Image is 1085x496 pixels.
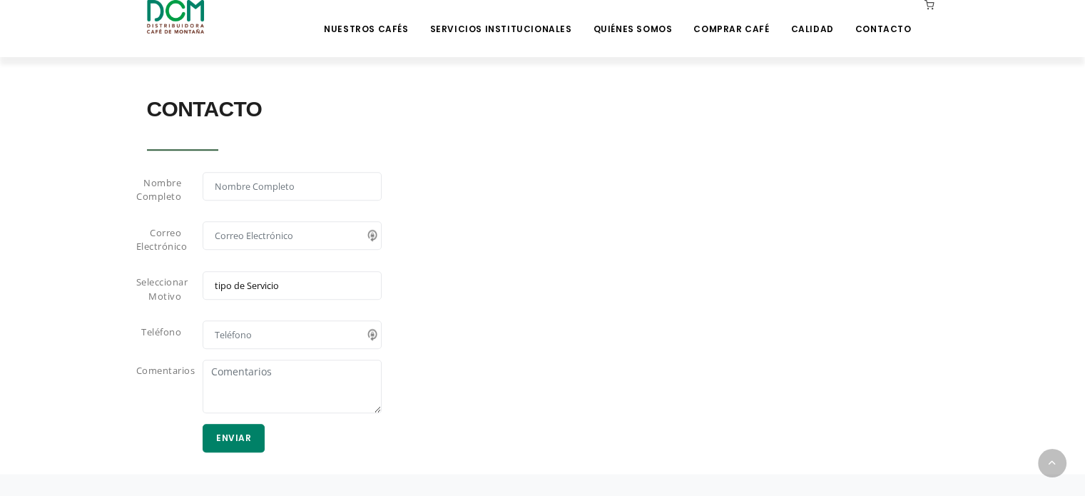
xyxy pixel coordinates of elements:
a: Quiénes Somos [584,1,681,35]
h2: CONTACTO [147,89,939,129]
a: Comprar Café [685,1,778,35]
input: Correo Electrónico [203,221,382,250]
label: Correo Electrónico [126,221,193,258]
input: Teléfono [203,320,382,349]
a: Servicios Institucionales [421,1,580,35]
a: Nuestros Cafés [315,1,417,35]
button: Enviar [203,424,265,452]
label: Comentarios [126,360,193,411]
a: Calidad [782,1,842,35]
label: Nombre Completo [126,172,193,209]
label: Teléfono [126,320,193,346]
input: Nombre Completo [203,172,382,201]
a: Contacto [847,1,920,35]
label: Seleccionar Motivo [126,271,193,308]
